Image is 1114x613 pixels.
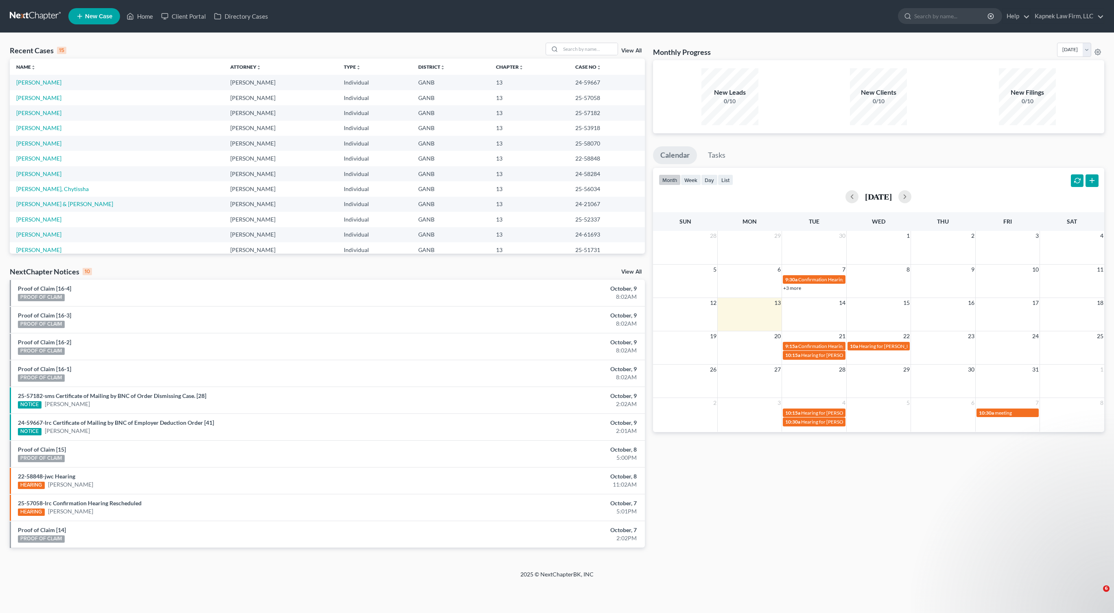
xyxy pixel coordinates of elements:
td: [PERSON_NAME] [224,212,337,227]
div: NOTICE [18,428,42,435]
i: unfold_more [440,65,445,70]
td: [PERSON_NAME] [224,166,337,181]
span: 14 [838,298,846,308]
a: Nameunfold_more [16,64,36,70]
iframe: Intercom live chat [1086,585,1106,605]
td: 13 [489,75,569,90]
span: Confirmation Hearing for [PERSON_NAME] [798,276,891,283]
td: GANB [412,212,489,227]
div: PROOF OF CLAIM [18,374,65,382]
a: Client Portal [157,9,210,24]
div: New Leads [701,88,758,97]
span: 5 [906,398,911,408]
span: 4 [1099,231,1104,241]
span: 1 [1099,365,1104,374]
td: 25-51731 [569,242,645,257]
span: 6 [970,398,975,408]
td: 13 [489,181,569,196]
a: View All [621,269,642,275]
h2: [DATE] [865,192,892,201]
i: unfold_more [356,65,361,70]
a: Chapterunfold_more [496,64,524,70]
td: [PERSON_NAME] [224,197,337,212]
td: GANB [412,197,489,212]
span: New Case [85,13,112,20]
div: PROOF OF CLAIM [18,535,65,543]
td: 13 [489,121,569,136]
td: Individual [337,136,412,151]
span: Sat [1067,218,1077,225]
span: 6 [1103,585,1110,592]
span: 7 [841,265,846,274]
span: 3 [1035,231,1040,241]
span: 29 [773,231,782,241]
td: Individual [337,227,412,242]
td: 24-59667 [569,75,645,90]
span: 27 [773,365,782,374]
td: 13 [489,136,569,151]
i: unfold_more [596,65,601,70]
a: [PERSON_NAME] [16,140,61,147]
a: Proof of Claim [16-1] [18,365,71,372]
span: Sun [679,218,691,225]
div: 15 [57,47,66,54]
div: 8:02AM [436,293,637,301]
span: 2 [970,231,975,241]
span: 7 [1035,398,1040,408]
a: Calendar [653,146,697,164]
span: 8 [1099,398,1104,408]
button: month [659,174,681,185]
a: 24-59667-lrc Certificate of Mailing by BNC of Employer Deduction Order [41] [18,419,214,426]
div: October, 7 [436,499,637,507]
span: Hearing for [PERSON_NAME] [801,419,865,425]
span: 10a [850,343,858,349]
td: 24-58284 [569,166,645,181]
span: Wed [872,218,885,225]
i: unfold_more [31,65,36,70]
td: GANB [412,166,489,181]
div: 2:02PM [436,534,637,542]
td: Individual [337,151,412,166]
td: Individual [337,90,412,105]
input: Search by name... [561,43,618,55]
td: Individual [337,166,412,181]
div: PROOF OF CLAIM [18,455,65,462]
span: Tue [809,218,819,225]
div: 0/10 [999,97,1056,105]
span: 12 [709,298,717,308]
span: Hearing for [PERSON_NAME] [801,352,865,358]
a: View All [621,48,642,54]
div: 8:02AM [436,373,637,381]
td: 24-61693 [569,227,645,242]
span: Hearing for [PERSON_NAME] [801,410,865,416]
span: Thu [937,218,949,225]
div: October, 9 [436,365,637,373]
span: 8 [906,265,911,274]
span: 23 [967,331,975,341]
a: [PERSON_NAME] [16,79,61,86]
a: [PERSON_NAME] [16,216,61,223]
td: GANB [412,90,489,105]
a: Proof of Claim [15] [18,446,66,453]
input: Search by name... [914,9,989,24]
span: 21 [838,331,846,341]
td: [PERSON_NAME] [224,151,337,166]
span: 10:15a [785,352,800,358]
td: Individual [337,105,412,120]
td: 25-58070 [569,136,645,151]
div: HEARING [18,482,45,489]
div: 11:02AM [436,480,637,489]
a: [PERSON_NAME] [45,400,90,408]
td: Individual [337,242,412,257]
span: meeting [995,410,1012,416]
td: GANB [412,227,489,242]
td: Individual [337,121,412,136]
span: 9:15a [785,343,797,349]
div: New Clients [850,88,907,97]
span: Fri [1003,218,1012,225]
button: list [718,174,733,185]
a: Directory Cases [210,9,272,24]
a: [PERSON_NAME] [16,246,61,253]
i: unfold_more [256,65,261,70]
span: Hearing for [PERSON_NAME], III [859,343,929,349]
